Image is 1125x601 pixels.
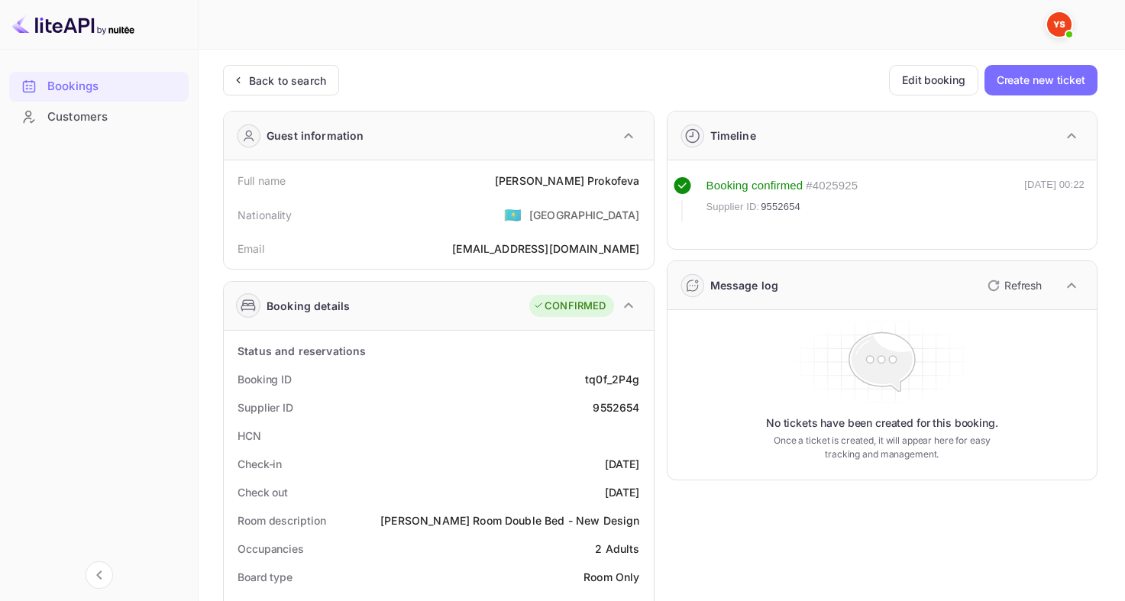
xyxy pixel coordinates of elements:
[495,173,639,189] div: [PERSON_NAME] Prokofeva
[1024,177,1085,221] div: [DATE] 00:22
[710,128,756,144] div: Timeline
[593,399,639,415] div: 9552654
[584,569,639,585] div: Room Only
[238,207,293,223] div: Nationality
[706,199,760,215] span: Supplier ID:
[238,399,293,415] div: Supplier ID
[238,173,286,189] div: Full name
[9,72,189,102] div: Bookings
[249,73,326,89] div: Back to search
[47,78,181,95] div: Bookings
[238,541,304,557] div: Occupancies
[238,371,292,387] div: Booking ID
[605,484,640,500] div: [DATE]
[806,177,858,195] div: # 4025925
[984,65,1098,95] button: Create new ticket
[267,298,350,314] div: Booking details
[710,277,779,293] div: Message log
[452,241,639,257] div: [EMAIL_ADDRESS][DOMAIN_NAME]
[238,512,325,528] div: Room description
[238,569,293,585] div: Board type
[47,108,181,126] div: Customers
[889,65,978,95] button: Edit booking
[238,241,264,257] div: Email
[9,102,189,131] a: Customers
[1004,277,1042,293] p: Refresh
[595,541,639,557] div: 2 Adults
[529,207,640,223] div: [GEOGRAPHIC_DATA]
[380,512,639,528] div: [PERSON_NAME] Room Double Bed - New Design
[267,128,364,144] div: Guest information
[767,434,997,461] p: Once a ticket is created, it will appear here for easy tracking and management.
[238,428,261,444] div: HCN
[504,201,522,228] span: United States
[605,456,640,472] div: [DATE]
[238,456,282,472] div: Check-in
[1047,12,1072,37] img: Yandex Support
[585,371,639,387] div: tq0f_2P4g
[86,561,113,589] button: Collapse navigation
[238,343,366,359] div: Status and reservations
[9,72,189,100] a: Bookings
[9,102,189,132] div: Customers
[978,273,1048,298] button: Refresh
[706,177,803,195] div: Booking confirmed
[766,415,998,431] p: No tickets have been created for this booking.
[238,484,288,500] div: Check out
[12,12,134,37] img: LiteAPI logo
[761,199,800,215] span: 9552654
[533,299,606,314] div: CONFIRMED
